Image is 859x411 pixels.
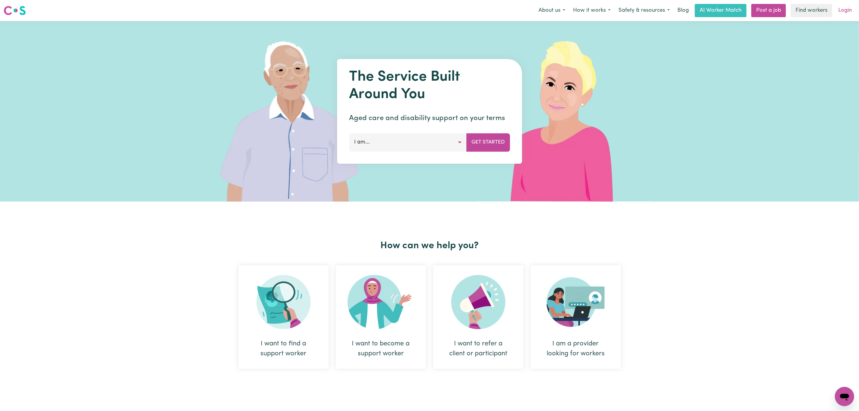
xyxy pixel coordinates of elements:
[350,339,412,359] div: I want to become a support worker
[238,265,329,369] div: I want to find a support worker
[4,5,26,16] img: Careseekers logo
[4,4,26,17] a: Careseekers logo
[451,275,505,329] img: Refer
[535,4,569,17] button: About us
[349,69,510,103] h1: The Service Built Around You
[674,4,692,17] a: Blog
[695,4,747,17] a: AI Worker Match
[336,265,426,369] div: I want to become a support worker
[253,339,314,359] div: I want to find a support worker
[835,4,855,17] a: Login
[569,4,615,17] button: How it works
[751,4,786,17] a: Post a job
[256,275,311,329] img: Search
[547,275,605,329] img: Provider
[531,265,621,369] div: I am a provider looking for workers
[448,339,509,359] div: I want to refer a client or participant
[235,240,624,252] h2: How can we help you?
[348,275,414,329] img: Become Worker
[615,4,674,17] button: Safety & resources
[791,4,832,17] a: Find workers
[349,133,467,151] button: I am...
[433,265,523,369] div: I want to refer a client or participant
[545,339,606,359] div: I am a provider looking for workers
[466,133,510,151] button: Get Started
[349,113,510,124] p: Aged care and disability support on your terms
[835,387,854,406] iframe: Button to launch messaging window, conversation in progress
